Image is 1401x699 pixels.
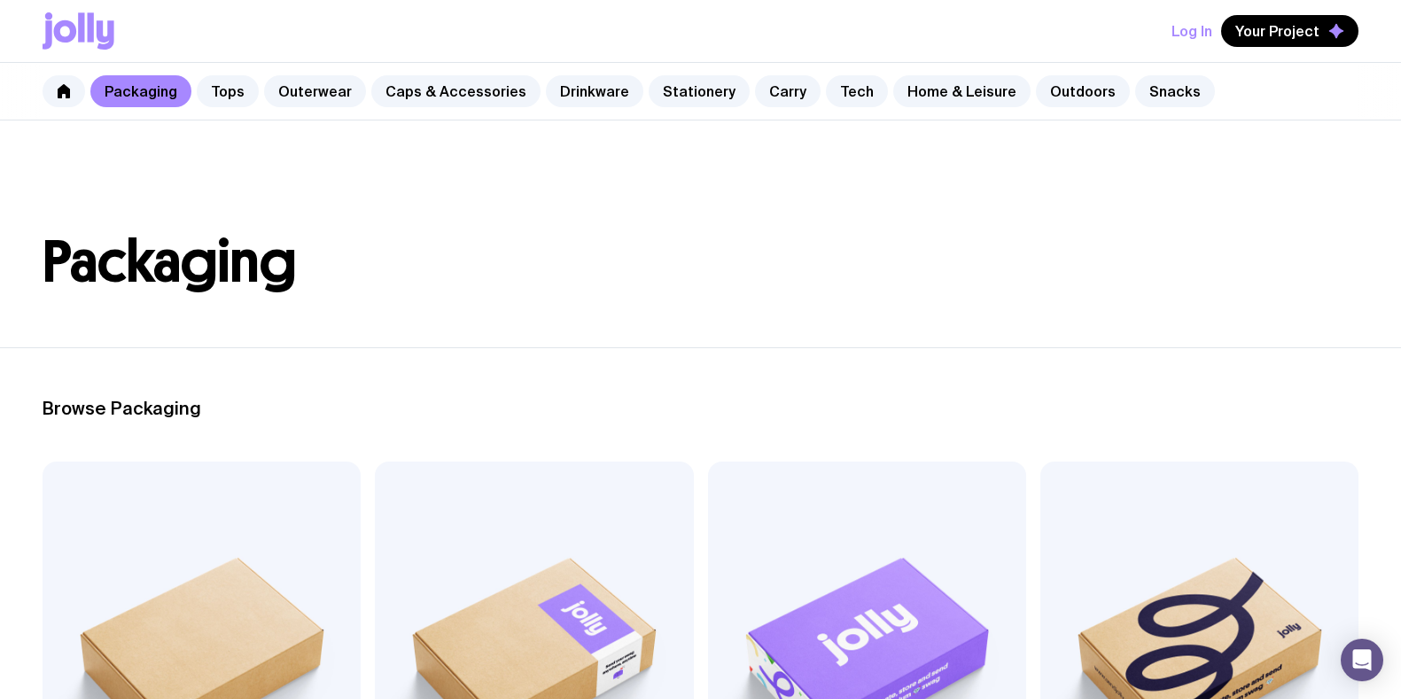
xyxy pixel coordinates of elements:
[43,398,1358,419] h2: Browse Packaging
[197,75,259,107] a: Tops
[755,75,821,107] a: Carry
[1171,15,1212,47] button: Log In
[90,75,191,107] a: Packaging
[1135,75,1215,107] a: Snacks
[1036,75,1130,107] a: Outdoors
[264,75,366,107] a: Outerwear
[1221,15,1358,47] button: Your Project
[43,234,1358,291] h1: Packaging
[1341,639,1383,681] div: Open Intercom Messenger
[826,75,888,107] a: Tech
[649,75,750,107] a: Stationery
[371,75,541,107] a: Caps & Accessories
[546,75,643,107] a: Drinkware
[1235,22,1319,40] span: Your Project
[893,75,1031,107] a: Home & Leisure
